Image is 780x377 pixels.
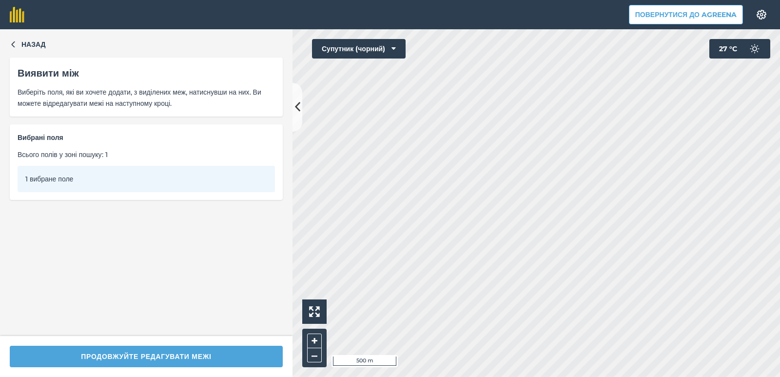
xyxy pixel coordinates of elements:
button: Продовжуйте редагувати межі [10,346,283,367]
font: Супутник (чорний) [322,44,385,53]
font: Виберіть поля, які ви хочете додати, з виділених меж, натиснувши на них. Ви можете відредагувати ... [18,88,261,107]
img: Значок шестерні [756,10,767,20]
img: svg+xml;base64,PD94bWwgdmVyc2lvbj0iMS4wIiBlbmNvZGluZz0idXRmLTgiPz4KPCEtLSBHZW5lcmF0b3I6IEFkb2JlIE... [745,39,764,59]
font: 1 вибране поле [25,175,73,183]
font: 27 [719,44,727,53]
img: Чотири стрілки, одна спрямована вгору ліворуч, одна вгору праворуч, одна внизу праворуч і остання... [309,306,320,317]
button: Повернутися до Agreena [629,5,743,24]
font: Продовжуйте редагувати межі [81,352,211,361]
font: ° [729,44,732,53]
font: C [732,44,737,53]
font: Всього полів у зоні пошуку: 1 [18,150,108,159]
img: Логотип fieldmargin [10,7,24,22]
font: Вибрані поля [18,133,63,142]
button: Назад [10,39,46,50]
font: Повернутися до Agreena [635,10,737,19]
button: + [307,334,322,348]
font: Виявити між [18,67,79,79]
button: 27 °C [709,39,770,59]
button: – [307,348,322,362]
button: Супутник (чорний) [312,39,406,59]
font: Назад [21,40,46,49]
